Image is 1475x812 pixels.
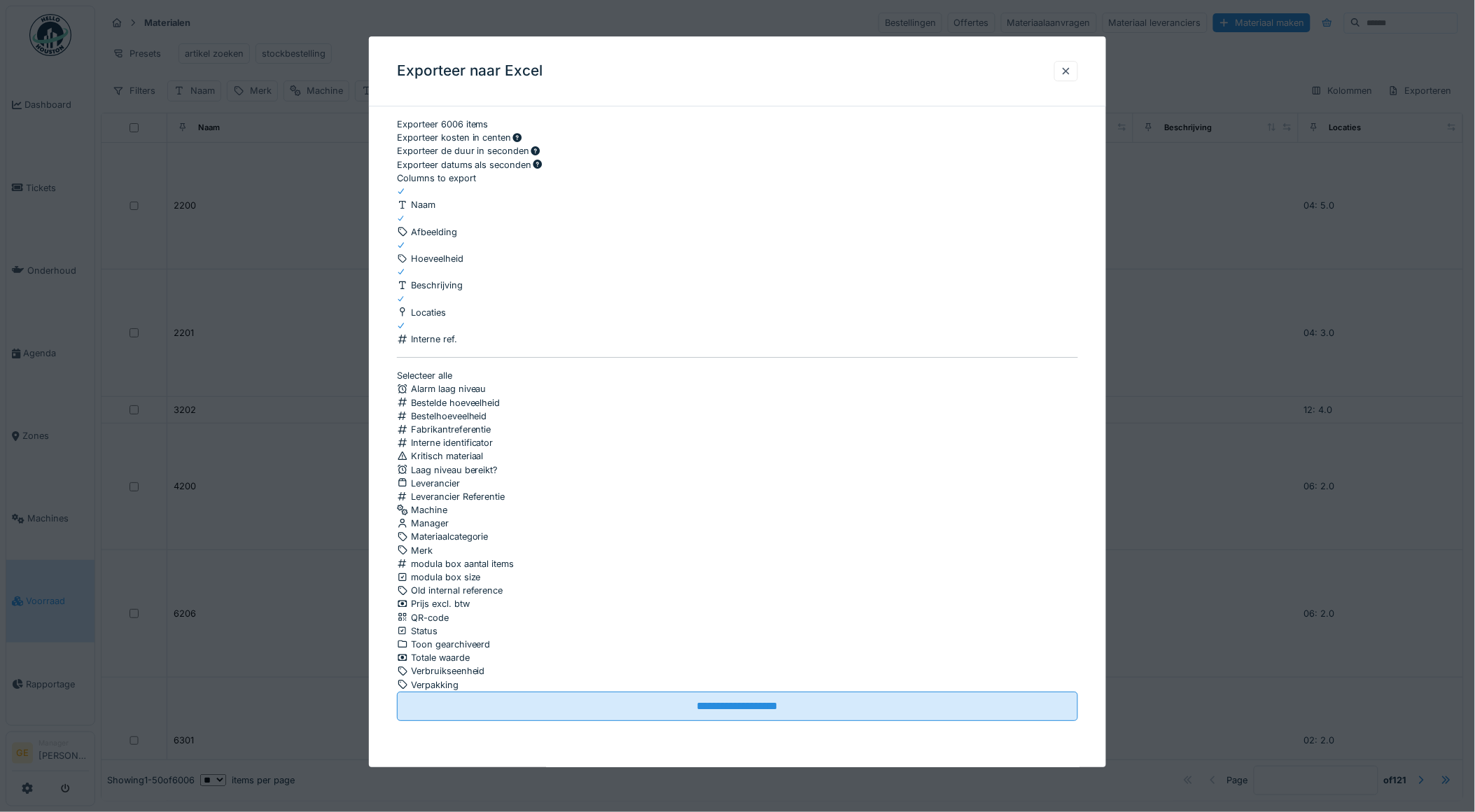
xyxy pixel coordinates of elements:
div: Prijs excl. btw [397,598,470,611]
div: QR-code [397,611,449,624]
div: Fabrikantreferentie [397,423,491,436]
div: Selecteer alle [397,369,452,382]
div: Kritisch materiaal [397,450,484,463]
div: Old internal reference [397,584,503,597]
div: Exporteer de duur in seconden [397,145,530,158]
div: Machine [397,503,447,517]
div: Status [397,624,438,638]
div: Columns to export [397,171,1079,185]
div: Leverancier Referentie [397,490,505,503]
div: Afbeelding [397,225,457,239]
div: modula box aantal items [397,557,515,570]
div: Alarm laag niveau [397,383,487,396]
div: Locaties [397,306,446,319]
div: Verbruikseenheid [397,665,485,678]
div: Verpakking [397,678,459,692]
div: Exporteer datums als seconden [397,158,532,171]
div: Leverancier [397,477,460,490]
div: Toon gearchiveerd [397,638,491,651]
div: Bestelhoeveelheid [397,409,487,423]
div: Totale waarde [397,651,470,664]
div: modula box size [397,570,481,584]
div: Interne identificator [397,436,494,449]
fieldset: Exporteer 6006 items [397,118,1079,721]
h3: Exporteer naar Excel [397,62,543,80]
div: Materiaalcategorie [397,531,489,544]
div: Laag niveau bereikt? [397,463,498,477]
div: Manager [397,517,449,530]
div: Bestelde hoeveelheid [397,396,501,409]
div: Hoeveelheid [397,252,463,265]
div: Exporteer kosten in centen [397,131,512,144]
div: Beschrijving [397,279,463,292]
div: Naam [397,198,435,211]
div: Interne ref. [397,332,457,346]
div: Merk [397,544,433,557]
